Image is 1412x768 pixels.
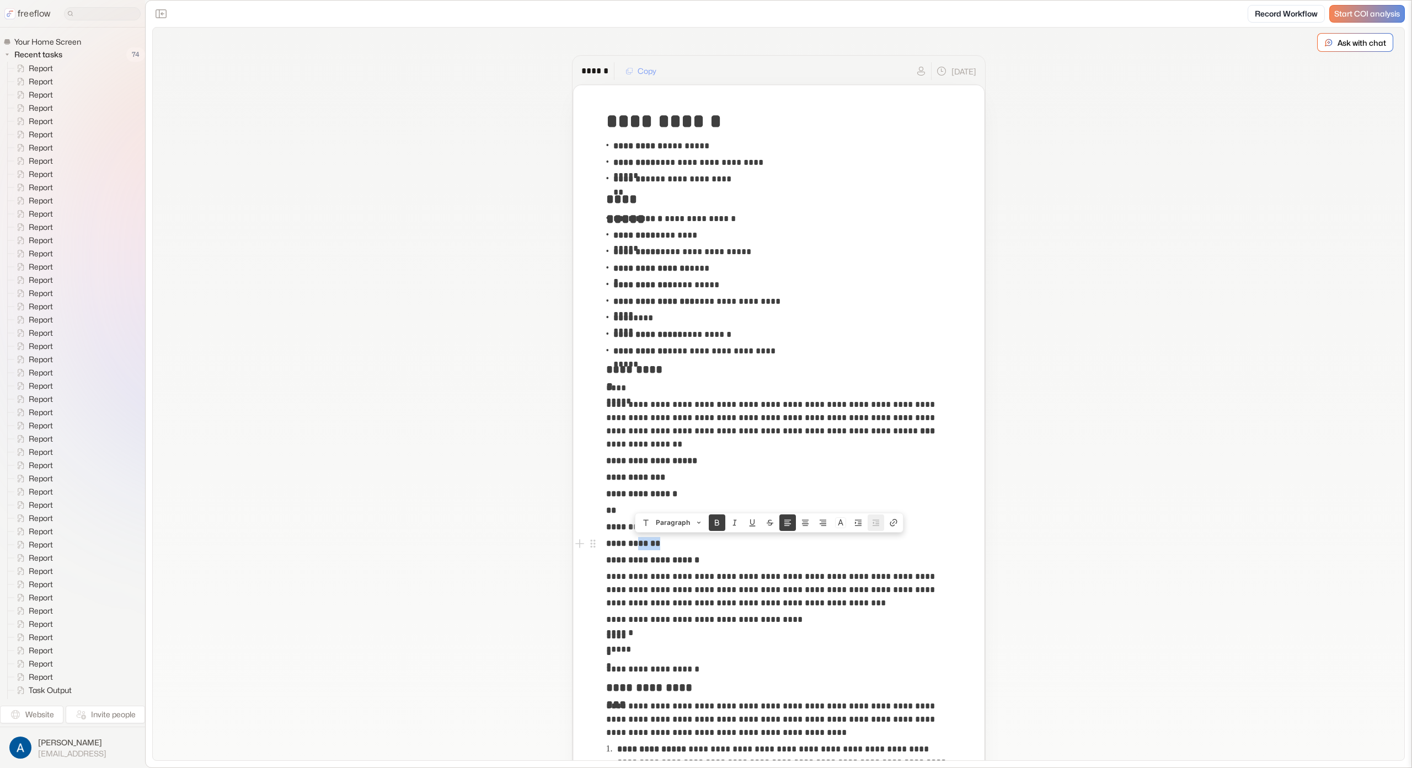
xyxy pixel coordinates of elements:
a: Report [8,101,57,115]
span: Report [26,552,56,563]
span: Report [26,420,56,431]
span: Report [26,367,56,378]
button: Open block menu [586,537,600,550]
a: Report [8,273,57,287]
button: Unnest block [868,514,884,531]
a: Report [8,657,57,670]
img: profile [9,737,31,759]
span: Report [26,658,56,669]
a: Report [8,393,57,406]
button: Align text center [797,514,814,531]
span: Your Home Screen [12,36,84,47]
span: Report [26,539,56,550]
a: Report [8,551,57,565]
span: Report [26,380,56,391]
a: Report [8,221,57,234]
span: Report [26,89,56,100]
a: Report [8,631,57,644]
span: Report [26,169,56,180]
span: [EMAIL_ADDRESS] [38,749,106,759]
a: Report [8,234,57,247]
button: Strike [762,514,778,531]
a: Report [8,419,57,432]
span: Report [26,592,56,603]
a: Report [8,88,57,101]
span: Report [26,116,56,127]
button: Create link [885,514,902,531]
a: Report [8,313,57,326]
button: Paragraph [637,514,708,531]
a: Report [8,247,57,260]
span: Report [26,301,56,312]
button: Colors [832,514,849,531]
a: Record Workflow [1248,5,1325,23]
span: Paragraph [656,514,690,531]
span: Task Output [26,698,75,709]
span: Report [26,619,56,630]
span: Report [26,473,56,484]
a: Report [8,300,57,313]
span: Report [26,407,56,418]
span: Report [26,288,56,299]
span: Report [26,632,56,643]
span: Report [26,103,56,114]
span: Report [26,354,56,365]
a: Report [8,406,57,419]
button: Align text left [779,514,796,531]
span: Report [26,605,56,616]
span: Report [26,208,56,219]
a: Report [8,459,57,472]
span: Report [26,155,56,167]
a: Report [8,366,57,379]
span: Report [26,327,56,339]
span: Report [26,433,56,444]
a: Report [8,194,57,207]
a: Report [8,472,57,485]
span: Report [26,235,56,246]
span: Report [26,645,56,656]
span: 74 [126,47,145,62]
span: Report [26,500,56,511]
a: Your Home Screen [3,36,85,47]
a: Report [8,75,57,88]
span: Report [26,526,56,537]
a: Report [8,207,57,221]
a: Start COI analysis [1329,5,1405,23]
p: freeflow [18,7,51,20]
a: Report [8,260,57,273]
a: Report [8,670,57,684]
a: freeflow [4,7,51,20]
button: Align text right [815,514,831,531]
span: Report [26,142,56,153]
span: Report [26,314,56,325]
button: Add block [573,537,586,550]
a: Report [8,512,57,525]
button: Copy [619,62,663,80]
a: Report [8,432,57,445]
a: Report [8,565,57,578]
span: Report [26,447,56,458]
span: Report [26,195,56,206]
span: Report [26,341,56,352]
a: Report [8,141,57,154]
a: Report [8,578,57,591]
button: Nest block [850,514,867,531]
p: [DATE] [951,66,976,77]
a: Report [8,604,57,617]
span: Report [26,222,56,233]
span: Report [26,394,56,405]
a: Report [8,128,57,141]
a: Report [8,644,57,657]
a: Report [8,617,57,631]
p: Ask with chat [1338,37,1386,49]
a: Report [8,326,57,340]
button: Invite people [66,706,145,723]
a: Report [8,445,57,459]
span: Report [26,275,56,286]
a: Report [8,498,57,512]
span: Report [26,672,56,683]
span: [PERSON_NAME] [38,737,106,748]
span: Report [26,513,56,524]
span: Report [26,486,56,497]
span: Report [26,460,56,471]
